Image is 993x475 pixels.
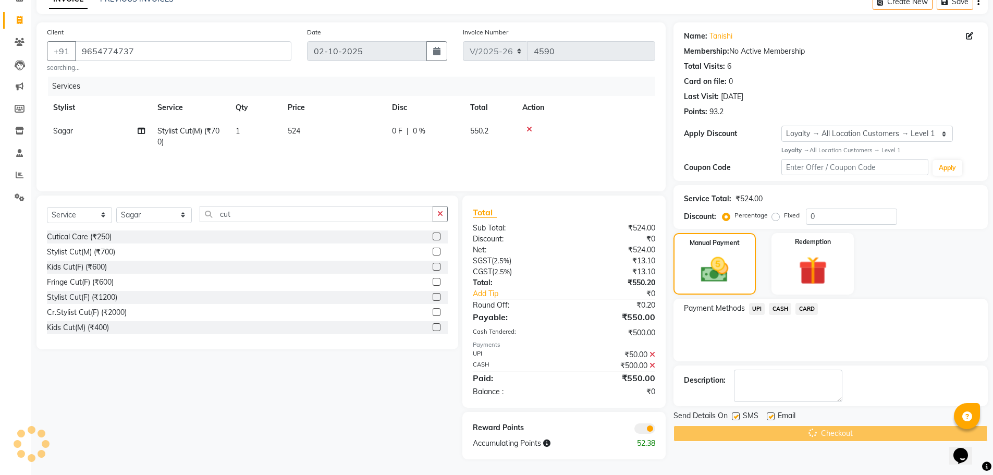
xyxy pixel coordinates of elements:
[494,267,510,276] span: 2.5%
[581,288,663,299] div: ₹0
[795,303,818,315] span: CARD
[684,375,726,386] div: Description:
[692,254,737,286] img: _cash.svg
[307,28,321,37] label: Date
[473,340,655,349] div: Payments
[465,300,564,311] div: Round Off:
[684,61,725,72] div: Total Visits:
[564,255,663,266] div: ₹13.10
[473,267,492,276] span: CGST
[684,31,707,42] div: Name:
[465,372,564,384] div: Paid:
[47,322,109,333] div: Kids Cut(M) (₹400)
[684,303,745,314] span: Payment Methods
[564,266,663,277] div: ₹13.10
[465,288,580,299] a: Add Tip
[464,96,516,119] th: Total
[564,311,663,323] div: ₹550.00
[709,106,724,117] div: 93.2
[465,349,564,360] div: UPI
[781,147,809,154] strong: Loyalty →
[157,126,219,147] span: Stylist Cut(M) (₹700)
[473,256,492,265] span: SGST
[684,211,716,222] div: Discount:
[229,96,281,119] th: Qty
[564,327,663,338] div: ₹500.00
[564,245,663,255] div: ₹524.00
[494,257,509,265] span: 2.5%
[749,303,765,315] span: UPI
[729,76,733,87] div: 0
[795,237,831,247] label: Redemption
[465,311,564,323] div: Payable:
[564,372,663,384] div: ₹550.00
[47,41,76,61] button: +91
[53,126,73,136] span: Sagar
[781,146,977,155] div: All Location Customers → Level 1
[47,247,115,258] div: Stylist Cut(M) (₹700)
[236,126,240,136] span: 1
[564,386,663,397] div: ₹0
[684,193,731,204] div: Service Total:
[465,245,564,255] div: Net:
[465,266,564,277] div: ( )
[709,31,732,42] a: Tanishi
[47,307,127,318] div: Cr.Stylist Cut(F) (₹2000)
[47,96,151,119] th: Stylist
[407,126,409,137] span: |
[778,410,795,423] span: Email
[781,159,928,175] input: Enter Offer / Coupon Code
[281,96,386,119] th: Price
[413,126,425,137] span: 0 %
[690,238,740,248] label: Manual Payment
[564,234,663,245] div: ₹0
[734,211,768,220] label: Percentage
[47,277,114,288] div: Fringe Cut(F) (₹600)
[735,193,763,204] div: ₹524.00
[684,162,782,173] div: Coupon Code
[684,46,729,57] div: Membership:
[564,277,663,288] div: ₹550.20
[465,277,564,288] div: Total:
[465,255,564,266] div: ( )
[75,41,291,61] input: Search by Name/Mobile/Email/Code
[684,128,782,139] div: Apply Discount
[949,433,983,465] iframe: chat widget
[463,28,508,37] label: Invoice Number
[727,61,731,72] div: 6
[48,77,663,96] div: Services
[564,300,663,311] div: ₹0.20
[743,410,758,423] span: SMS
[151,96,229,119] th: Service
[721,91,743,102] div: [DATE]
[47,262,107,273] div: Kids Cut(F) (₹600)
[200,206,433,222] input: Search or Scan
[564,223,663,234] div: ₹524.00
[47,28,64,37] label: Client
[564,349,663,360] div: ₹50.00
[47,63,291,72] small: searching...
[288,126,300,136] span: 524
[465,327,564,338] div: Cash Tendered:
[465,422,564,434] div: Reward Points
[684,91,719,102] div: Last Visit:
[684,46,977,57] div: No Active Membership
[784,211,800,220] label: Fixed
[614,438,663,449] div: 52.38
[516,96,655,119] th: Action
[933,160,962,176] button: Apply
[465,386,564,397] div: Balance :
[470,126,488,136] span: 550.2
[392,126,402,137] span: 0 F
[465,234,564,245] div: Discount:
[684,76,727,87] div: Card on file:
[47,292,117,303] div: Stylist Cut(F) (₹1200)
[564,360,663,371] div: ₹500.00
[769,303,791,315] span: CASH
[673,410,728,423] span: Send Details On
[465,223,564,234] div: Sub Total:
[465,360,564,371] div: CASH
[47,232,112,242] div: Cutical Care (₹250)
[465,438,613,449] div: Accumulating Points
[790,253,836,288] img: _gift.svg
